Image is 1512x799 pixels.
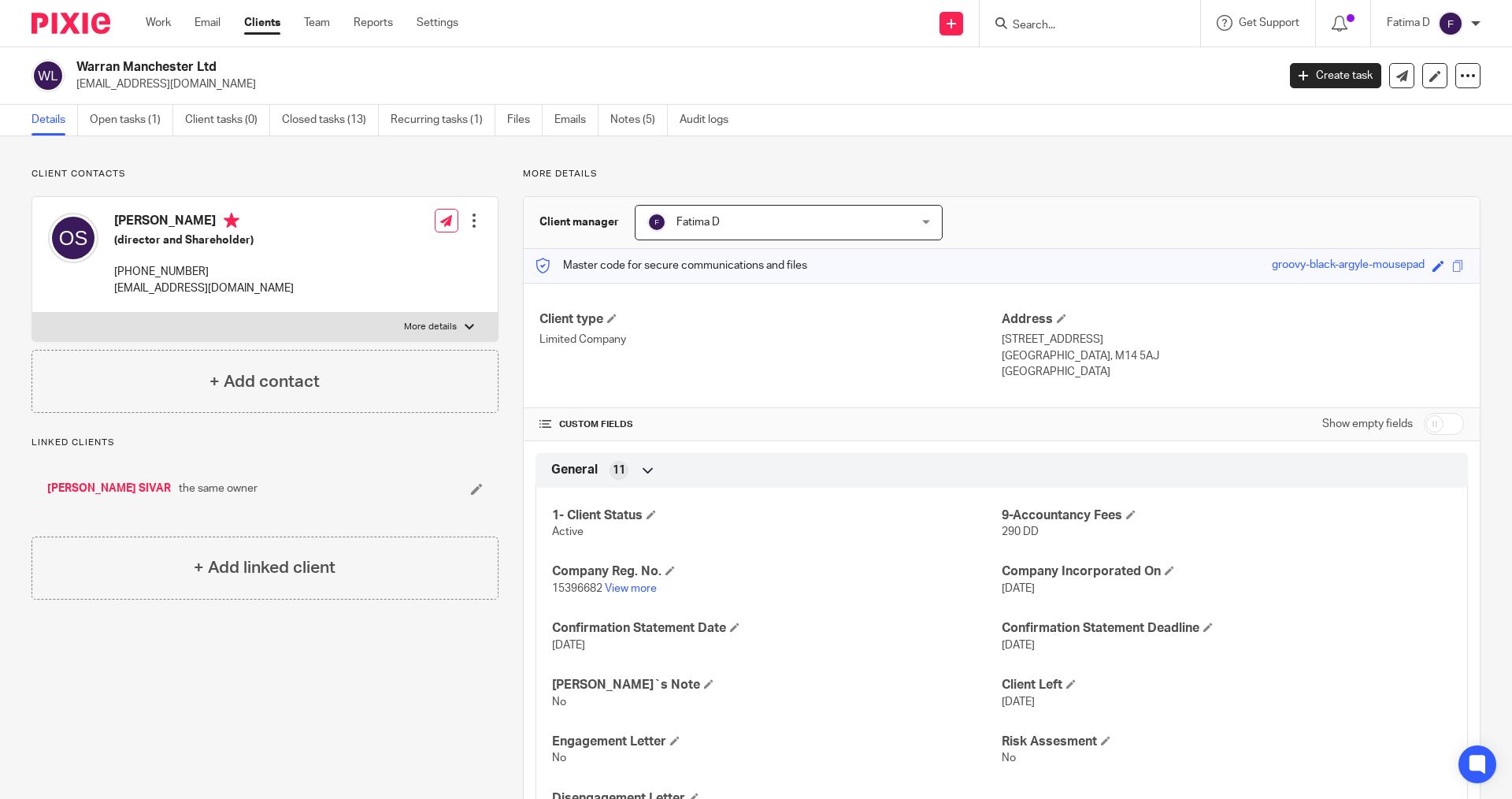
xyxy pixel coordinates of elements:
[1239,17,1299,28] span: Get Support
[48,213,98,263] img: svg%3E
[552,753,566,764] span: No
[76,59,1028,76] h2: Warran Manchester Ltd
[1002,677,1451,693] h4: Client Left
[417,15,458,31] a: Settings
[146,15,171,31] a: Work
[1002,364,1464,380] p: [GEOGRAPHIC_DATA]
[354,15,393,31] a: Reports
[552,677,1002,693] h4: [PERSON_NAME]`s Note
[114,281,294,296] p: [EMAIL_ADDRESS][DOMAIN_NAME]
[1002,311,1464,328] h4: Address
[1438,11,1463,36] img: svg%3E
[1387,15,1430,31] p: Fatima D
[552,620,1002,637] h4: Confirmation Statement Date
[1002,753,1016,764] span: No
[610,105,668,136] a: Notes (5)
[1002,507,1451,524] h4: 9-Accountancy Fees
[304,15,330,31] a: Team
[114,213,294,232] h4: [PERSON_NAME]
[680,105,740,136] a: Audit logs
[391,105,495,136] a: Recurring tasks (1)
[1290,63,1381,88] a: Create task
[552,583,602,594] span: 15396682
[539,311,1002,328] h4: Client type
[195,15,220,31] a: Email
[1002,734,1451,750] h4: Risk Assesment
[551,462,598,478] span: General
[1002,620,1451,637] h4: Confirmation Statement Deadline
[552,507,1002,524] h4: 1- Client Status
[1002,332,1464,347] p: [STREET_ADDRESS]
[31,59,65,92] img: svg%3E
[404,321,457,333] p: More details
[647,213,666,232] img: svg%3E
[31,437,498,449] p: Linked clients
[224,213,239,229] i: Primary
[31,13,110,34] img: Pixie
[1002,697,1035,708] span: [DATE]
[114,264,294,280] p: [PHONE_NUMBER]
[539,332,1002,347] p: Limited Company
[114,232,294,248] h5: (director and Shareholder)
[1322,416,1413,432] label: Show empty fields
[552,640,585,651] span: [DATE]
[552,734,1002,750] h4: Engagement Letter
[209,370,320,394] h4: + Add contact
[1002,583,1035,594] span: [DATE]
[535,258,807,273] p: Master code for secure communications and files
[179,481,258,496] span: the same owner
[1002,526,1039,537] span: 290 DD
[539,214,619,230] h3: Client manager
[1011,19,1153,33] input: Search
[90,105,173,136] a: Open tasks (1)
[1272,257,1425,275] div: groovy-black-argyle-mousepad
[31,105,78,136] a: Details
[552,563,1002,580] h4: Company Reg. No.
[552,697,566,708] span: No
[554,105,598,136] a: Emails
[539,418,1002,431] h4: CUSTOM FIELDS
[47,481,171,496] a: [PERSON_NAME] SIVAR
[605,583,657,594] a: View more
[676,217,720,228] span: Fatima D
[282,105,379,136] a: Closed tasks (13)
[185,105,270,136] a: Client tasks (0)
[76,76,1266,92] p: [EMAIL_ADDRESS][DOMAIN_NAME]
[244,15,280,31] a: Clients
[1002,348,1464,364] p: [GEOGRAPHIC_DATA], M14 5AJ
[31,168,498,180] p: Client contacts
[1002,563,1451,580] h4: Company Incorporated On
[507,105,543,136] a: Files
[552,526,584,537] span: Active
[1002,640,1035,651] span: [DATE]
[523,168,1480,180] p: More details
[613,463,625,478] span: 11
[194,556,335,580] h4: + Add linked client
